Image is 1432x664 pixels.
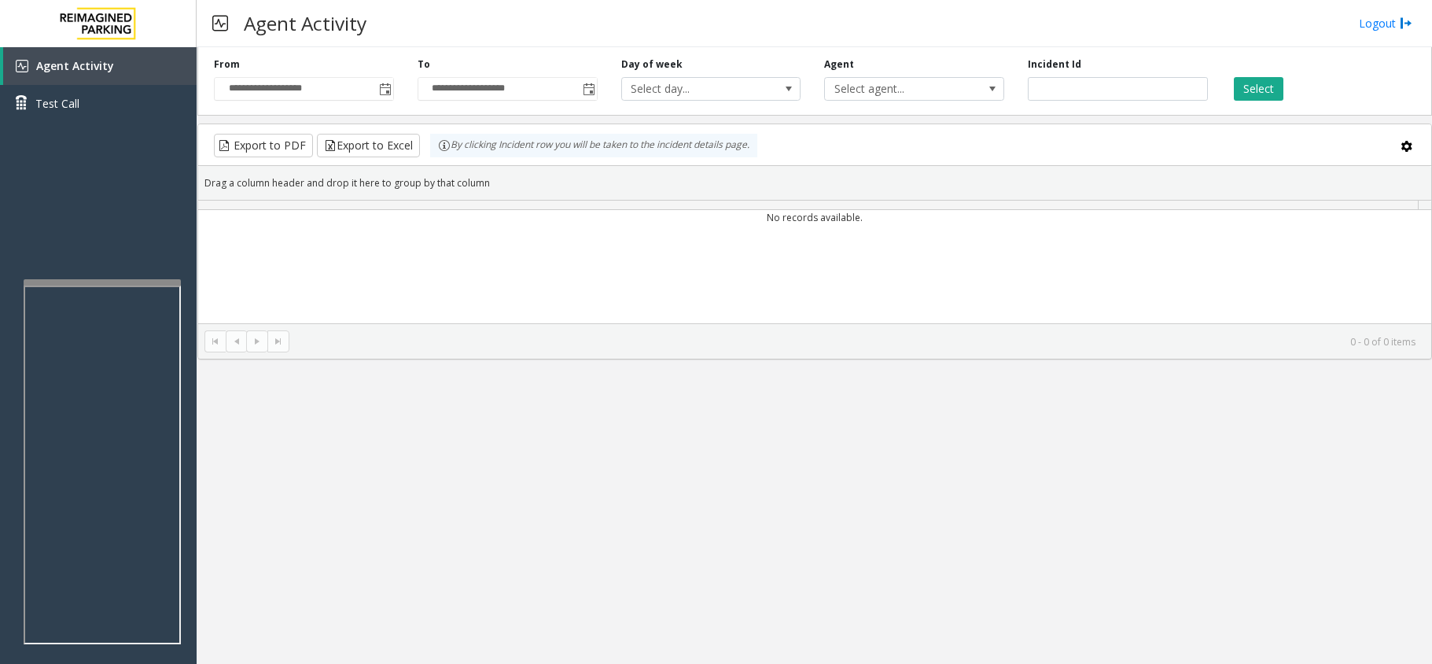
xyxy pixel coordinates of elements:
[430,134,757,157] div: By clicking Incident row you will be taken to the incident details page.
[1234,77,1283,101] button: Select
[1359,15,1412,31] a: Logout
[236,4,374,42] h3: Agent Activity
[214,57,240,72] label: From
[35,95,79,112] span: Test Call
[418,57,430,72] label: To
[214,134,313,157] button: Export to PDF
[1400,15,1412,31] img: logout
[438,139,451,152] img: infoIcon.svg
[825,78,967,100] span: Select agent...
[621,57,683,72] label: Day of week
[16,60,28,72] img: 'icon'
[317,134,420,157] button: Export to Excel
[376,78,393,100] span: Toggle popup
[580,78,597,100] span: Toggle popup
[198,169,1431,197] div: Drag a column header and drop it here to group by that column
[3,47,197,85] a: Agent Activity
[824,57,854,72] label: Agent
[212,4,228,42] img: pageIcon
[299,335,1415,349] kendo-pager-info: 0 - 0 of 0 items
[36,58,114,73] span: Agent Activity
[622,78,764,100] span: Select day...
[198,210,1431,225] td: No records available.
[198,201,1431,323] div: Data table
[1028,57,1081,72] label: Incident Id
